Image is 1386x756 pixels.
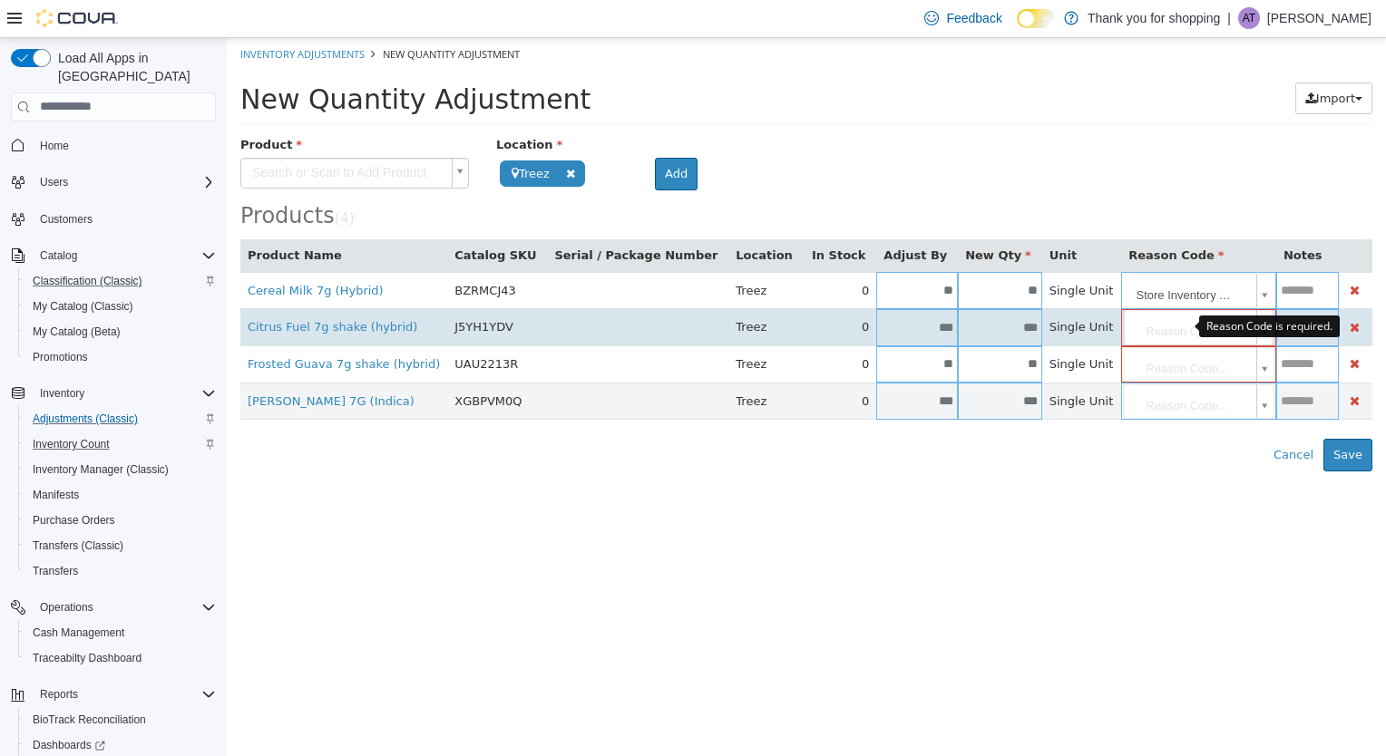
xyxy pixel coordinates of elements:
[1119,315,1137,336] button: Delete Product
[25,346,95,368] a: Promotions
[18,406,223,431] button: Adjustments (Classic)
[36,9,118,27] img: Cova
[33,299,133,314] span: My Catalog (Classic)
[40,175,68,189] span: Users
[33,513,115,528] span: Purchase Orders
[327,208,494,227] button: Serial / Package Number
[4,682,223,707] button: Reports
[25,408,145,430] a: Adjustments (Classic)
[40,600,93,615] span: Operations
[33,325,121,339] span: My Catalog (Beta)
[823,208,854,227] button: Unit
[18,268,223,294] button: Classification (Classic)
[25,346,216,368] span: Promotions
[25,433,117,455] a: Inventory Count
[25,433,216,455] span: Inventory Count
[25,560,85,582] a: Transfers
[33,245,84,267] button: Catalog
[113,172,122,189] span: 4
[25,622,216,644] span: Cash Management
[578,234,649,271] td: 0
[18,344,223,370] button: Promotions
[823,319,887,333] span: Single Unit
[1097,401,1146,433] button: Save
[18,508,223,533] button: Purchase Orders
[33,538,123,553] span: Transfers (Classic)
[40,248,77,263] span: Catalog
[18,558,223,584] button: Transfers
[1017,9,1055,28] input: Dark Mode
[1267,7,1371,29] p: [PERSON_NAME]
[578,308,649,345] td: 0
[18,482,223,508] button: Manifests
[1238,7,1260,29] div: Alfred Torres
[33,683,216,705] span: Reports
[585,208,642,227] button: In Stock
[14,165,108,190] span: Products
[4,243,223,268] button: Catalog
[273,122,358,149] span: Treez
[738,210,805,224] span: New Qty
[33,134,216,157] span: Home
[1089,53,1128,67] span: Import
[33,712,146,727] span: BioTrack Reconciliation
[25,535,216,557] span: Transfers (Classic)
[14,45,364,77] span: New Quantity Adjustment
[578,344,649,382] td: 0
[509,208,569,227] button: Location
[33,462,169,477] span: Inventory Manager (Classic)
[25,484,216,506] span: Manifests
[25,296,216,317] span: My Catalog (Classic)
[1119,242,1137,263] button: Delete Product
[51,49,216,85] span: Load All Apps in [GEOGRAPHIC_DATA]
[18,319,223,344] button: My Catalog (Beta)
[14,9,138,23] a: Inventory Adjustments
[18,620,223,645] button: Cash Management
[972,277,1113,299] div: Reason Code is required.
[25,270,150,292] a: Classification (Classic)
[14,120,242,150] a: Search or Scan to Add Product
[902,210,997,224] span: Reason Code
[898,309,1045,344] a: Reason Code...
[33,596,101,618] button: Operations
[509,319,540,333] span: Treez
[25,622,132,644] a: Cash Management
[40,687,78,702] span: Reports
[18,457,223,482] button: Inventory Manager (Classic)
[509,282,540,296] span: Treez
[898,236,1045,270] a: Store Inventory Audit
[898,272,1045,306] a: Reason Code...
[33,171,75,193] button: Users
[1119,279,1137,300] button: Delete Product
[33,625,124,640] span: Cash Management
[25,647,216,669] span: Traceabilty Dashboard
[228,208,313,227] button: Catalog SKU
[4,132,223,159] button: Home
[269,100,336,113] span: Location
[25,296,141,317] a: My Catalog (Classic)
[1037,401,1097,433] button: Cancel
[823,282,887,296] span: Single Unit
[25,734,112,756] a: Dashboards
[220,308,320,345] td: UAU2213R
[1119,353,1137,373] button: Delete Product
[25,709,153,731] a: BioTrack Reconciliation
[4,381,223,406] button: Inventory
[25,321,216,343] span: My Catalog (Beta)
[33,596,216,618] span: Operations
[40,386,84,401] span: Inventory
[25,484,86,506] a: Manifests
[18,707,223,732] button: BioTrack Reconciliation
[823,356,887,370] span: Single Unit
[108,172,128,189] small: ( )
[33,171,216,193] span: Users
[33,245,216,267] span: Catalog
[25,560,216,582] span: Transfers
[823,246,887,259] span: Single Unit
[15,121,218,150] span: Search or Scan to Add Product
[18,431,223,457] button: Inventory Count
[509,356,540,370] span: Treez
[21,319,213,333] a: Frosted Guava 7g shake (hybrid)
[4,595,223,620] button: Operations
[220,344,320,382] td: XGBPVM0Q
